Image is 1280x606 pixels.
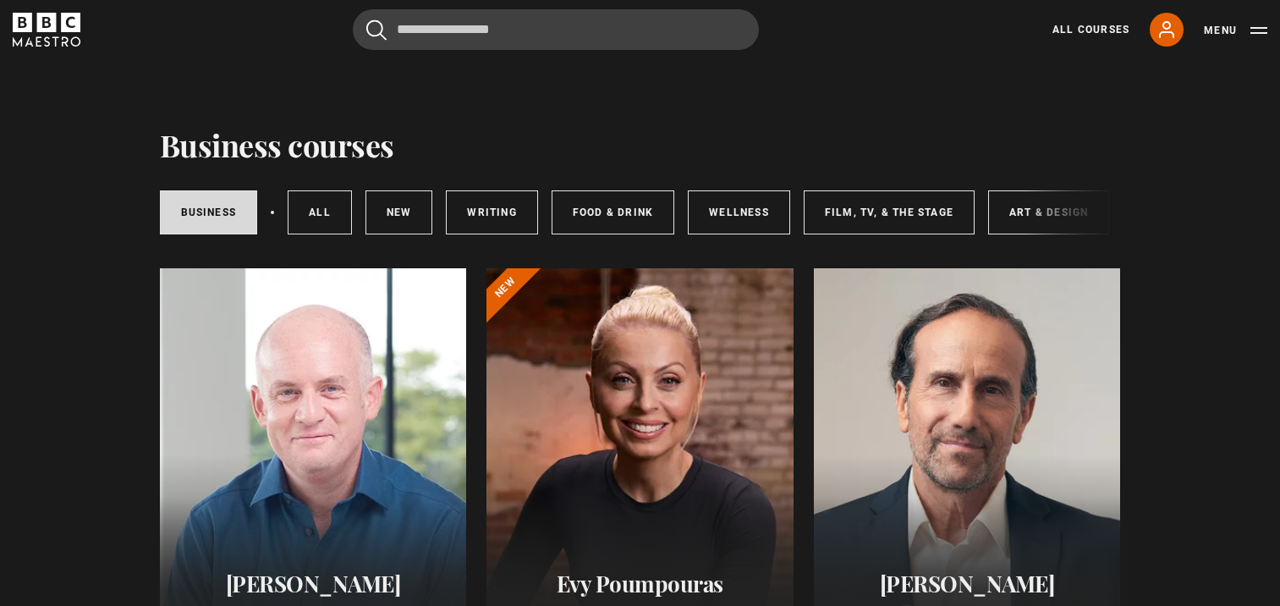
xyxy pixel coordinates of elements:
a: Food & Drink [552,190,674,234]
button: Toggle navigation [1204,22,1267,39]
svg: BBC Maestro [13,13,80,47]
h2: Evy Poumpouras [507,570,773,597]
h2: [PERSON_NAME] [180,570,447,597]
h2: [PERSON_NAME] [834,570,1101,597]
a: Film, TV, & The Stage [804,190,975,234]
a: Business [160,190,258,234]
h1: Business courses [160,127,394,163]
a: All [288,190,352,234]
a: Art & Design [988,190,1109,234]
a: New [365,190,433,234]
button: Submit the search query [366,19,387,41]
a: Wellness [688,190,790,234]
input: Search [353,9,759,50]
a: Writing [446,190,537,234]
a: All Courses [1052,22,1129,37]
